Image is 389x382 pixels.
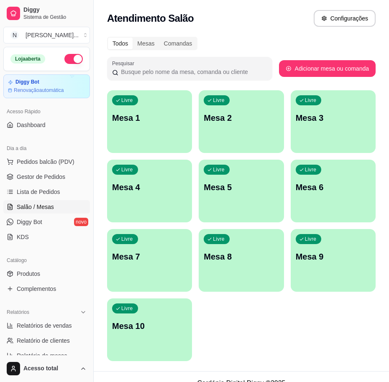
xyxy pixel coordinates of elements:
[23,365,77,372] span: Acesso total
[3,74,90,98] a: Diggy BotRenovaçãoautomática
[17,270,40,278] span: Produtos
[296,181,371,193] p: Mesa 6
[305,236,317,242] p: Livre
[23,14,87,20] span: Sistema de Gestão
[3,282,90,295] a: Complementos
[3,215,90,229] a: Diggy Botnovo
[107,12,194,25] h2: Atendimento Salão
[112,112,187,124] p: Mesa 1
[204,112,279,124] p: Mesa 2
[3,118,90,132] a: Dashboard
[3,319,90,332] a: Relatórios de vendas
[3,170,90,183] a: Gestor de Pedidos
[15,79,39,85] article: Diggy Bot
[305,166,317,173] p: Livre
[3,27,90,43] button: Select a team
[108,38,133,49] div: Todos
[17,173,65,181] span: Gestor de Pedidos
[3,200,90,214] a: Salão / Mesas
[305,97,317,104] p: Livre
[3,155,90,168] button: Pedidos balcão (PDV)
[107,160,192,222] button: LivreMesa 4
[107,90,192,153] button: LivreMesa 1
[3,185,90,199] a: Lista de Pedidos
[3,267,90,280] a: Produtos
[17,218,42,226] span: Diggy Bot
[23,6,87,14] span: Diggy
[121,305,133,312] p: Livre
[17,351,67,360] span: Relatório de mesas
[121,166,133,173] p: Livre
[107,298,192,361] button: LivreMesa 10
[121,236,133,242] p: Livre
[7,309,29,316] span: Relatórios
[107,229,192,292] button: LivreMesa 7
[118,68,267,76] input: Pesquisar
[17,188,60,196] span: Lista de Pedidos
[3,142,90,155] div: Dia a dia
[3,105,90,118] div: Acesso Rápido
[17,158,74,166] span: Pedidos balcão (PDV)
[3,334,90,347] a: Relatório de clientes
[199,229,284,292] button: LivreMesa 8
[291,90,376,153] button: LivreMesa 3
[279,60,376,77] button: Adicionar mesa ou comanda
[121,97,133,104] p: Livre
[199,160,284,222] button: LivreMesa 5
[112,320,187,332] p: Mesa 10
[204,251,279,262] p: Mesa 8
[199,90,284,153] button: LivreMesa 2
[14,87,64,94] article: Renovação automática
[112,251,187,262] p: Mesa 7
[17,203,54,211] span: Salão / Mesas
[3,349,90,362] a: Relatório de mesas
[10,31,19,39] span: N
[213,166,225,173] p: Livre
[296,251,371,262] p: Mesa 9
[112,60,137,67] label: Pesquisar
[64,54,83,64] button: Alterar Status
[204,181,279,193] p: Mesa 5
[296,112,371,124] p: Mesa 3
[3,230,90,244] a: KDS
[112,181,187,193] p: Mesa 4
[159,38,197,49] div: Comandas
[3,254,90,267] div: Catálogo
[133,38,159,49] div: Mesas
[17,121,46,129] span: Dashboard
[3,359,90,379] button: Acesso total
[17,233,29,241] span: KDS
[213,236,225,242] p: Livre
[3,3,90,23] a: DiggySistema de Gestão
[17,336,70,345] span: Relatório de clientes
[26,31,79,39] div: [PERSON_NAME] ...
[291,229,376,292] button: LivreMesa 9
[17,321,72,330] span: Relatórios de vendas
[213,97,225,104] p: Livre
[10,54,45,64] div: Loja aberta
[314,10,376,27] button: Configurações
[291,160,376,222] button: LivreMesa 6
[17,285,56,293] span: Complementos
